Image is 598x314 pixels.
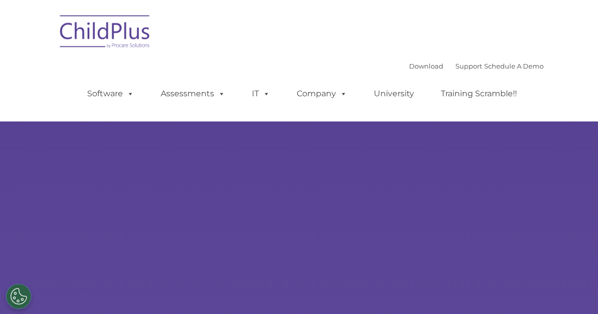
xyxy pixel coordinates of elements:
[242,84,280,104] a: IT
[364,84,424,104] a: University
[409,62,544,70] font: |
[55,8,156,58] img: ChildPlus by Procare Solutions
[431,84,527,104] a: Training Scramble!!
[151,84,235,104] a: Assessments
[287,84,357,104] a: Company
[6,284,31,309] button: Cookies Settings
[77,84,144,104] a: Software
[484,62,544,70] a: Schedule A Demo
[409,62,443,70] a: Download
[455,62,482,70] a: Support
